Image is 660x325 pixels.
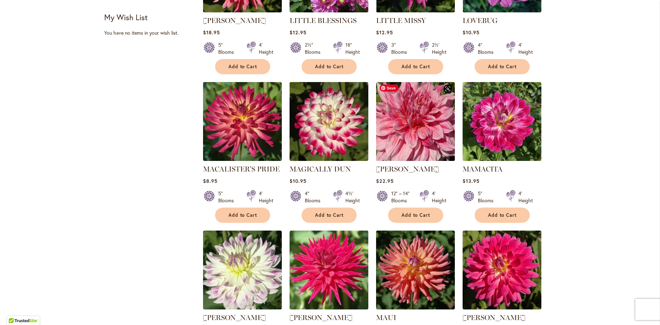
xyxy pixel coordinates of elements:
[203,231,282,309] img: MARGARET ELLEN
[376,156,455,162] a: MAKI
[463,231,541,309] img: MELISSA M
[104,12,148,22] strong: My Wish List
[345,41,360,56] div: 18" Height
[463,178,480,184] span: $13.95
[290,16,357,25] a: LITTLE BLESSINGS
[488,212,517,218] span: Add to Cart
[463,313,525,322] a: [PERSON_NAME]
[518,41,533,56] div: 4' Height
[215,208,270,223] button: Add to Cart
[432,41,446,56] div: 2½' Height
[228,64,257,70] span: Add to Cart
[290,313,352,322] a: [PERSON_NAME]
[315,212,344,218] span: Add to Cart
[290,165,351,173] a: MAGICALLY DUN
[290,156,368,162] a: MAGICALLY DUN
[388,59,443,74] button: Add to Cart
[305,41,325,56] div: 2½" Blooms
[290,29,307,36] span: $12.95
[380,85,399,92] span: Save
[388,208,443,223] button: Add to Cart
[463,82,541,161] img: Mamacita
[218,190,238,204] div: 5" Blooms
[290,178,307,184] span: $10.95
[290,304,368,311] a: MATILDA HUSTON
[290,231,368,309] img: MATILDA HUSTON
[5,300,25,320] iframe: Launch Accessibility Center
[104,29,198,36] div: You have no items in your wish list.
[463,156,541,162] a: Mamacita
[203,304,282,311] a: MARGARET ELLEN
[376,7,455,14] a: LITTLE MISSY
[463,29,480,36] span: $10.95
[203,178,218,184] span: $8.95
[218,41,238,56] div: 5" Blooms
[376,16,426,25] a: LITTLE MISSY
[290,82,368,161] img: MAGICALLY DUN
[376,313,396,322] a: MAUI
[376,165,439,173] a: [PERSON_NAME]
[463,304,541,311] a: MELISSA M
[290,7,368,14] a: LITTLE BLESSINGS
[488,64,517,70] span: Add to Cart
[478,41,498,56] div: 4" Blooms
[475,59,530,74] button: Add to Cart
[478,190,498,204] div: 5" Blooms
[374,80,457,163] img: MAKI
[376,29,393,36] span: $12.95
[203,29,220,36] span: $18.95
[391,190,411,204] div: 12" – 14" Blooms
[463,7,541,14] a: LOVEBUG
[391,41,411,56] div: 3" Blooms
[305,190,325,204] div: 4" Blooms
[463,16,498,25] a: LOVEBUG
[402,212,430,218] span: Add to Cart
[376,304,455,311] a: MAUI
[376,178,394,184] span: $22.95
[315,64,344,70] span: Add to Cart
[259,190,273,204] div: 4' Height
[463,165,503,173] a: MAMACITA
[203,16,266,25] a: [PERSON_NAME]
[518,190,533,204] div: 4' Height
[475,208,530,223] button: Add to Cart
[345,190,360,204] div: 4½' Height
[259,41,273,56] div: 4' Height
[203,165,280,173] a: MACALISTER'S PRIDE
[402,64,430,70] span: Add to Cart
[302,208,357,223] button: Add to Cart
[215,59,270,74] button: Add to Cart
[432,190,446,204] div: 4' Height
[302,59,357,74] button: Add to Cart
[203,82,282,161] img: MACALISTER'S PRIDE
[203,156,282,162] a: MACALISTER'S PRIDE
[376,231,455,309] img: MAUI
[228,212,257,218] span: Add to Cart
[203,7,282,14] a: LINDY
